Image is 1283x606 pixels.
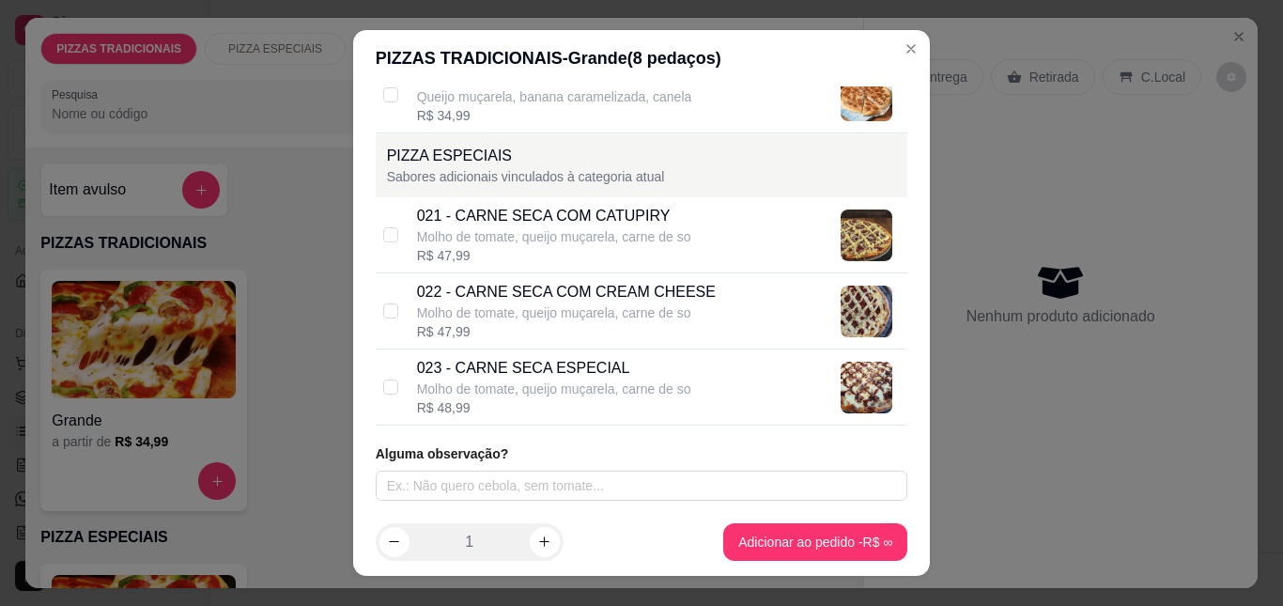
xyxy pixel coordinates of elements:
input: Ex.: Não quero cebola, sem tomate... [376,471,908,501]
button: increase-product-quantity [530,527,560,557]
img: product-image [841,362,892,413]
button: decrease-product-quantity [379,527,410,557]
article: Alguma observação? [376,444,908,463]
div: R$ 34,99 [417,106,692,125]
div: 021 - CARNE SECA COM CATUPIRY [417,205,691,227]
div: R$ 47,99 [417,322,716,341]
img: product-image [841,210,892,261]
div: PIZZAS TRADICIONAIS - Grande ( 8 pedaços) [376,45,908,71]
button: Adicionar ao pedido -R$ ∞ [723,523,907,561]
div: Queijo muçarela, banana caramelizada, canela [417,87,692,106]
div: Molho de tomate, queijo muçarela, carne de so [417,303,716,322]
div: 023 - CARNE SECA ESPECIAL [417,357,691,380]
div: 022 - CARNE SECA COM CREAM CHEESE [417,281,716,303]
button: Close [896,34,926,64]
div: R$ 47,99 [417,246,691,265]
img: product-image [841,70,892,121]
p: Sabores adicionais vinculados à categoria atual [387,167,897,186]
div: Molho de tomate, queijo muçarela, carne de so [417,380,691,398]
img: product-image [841,286,892,337]
div: Molho de tomate, queijo muçarela, carne de so [417,227,691,246]
div: R$ 48,99 [417,398,691,417]
p: PIZZA ESPECIAIS [387,145,897,167]
p: 1 [465,531,473,553]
